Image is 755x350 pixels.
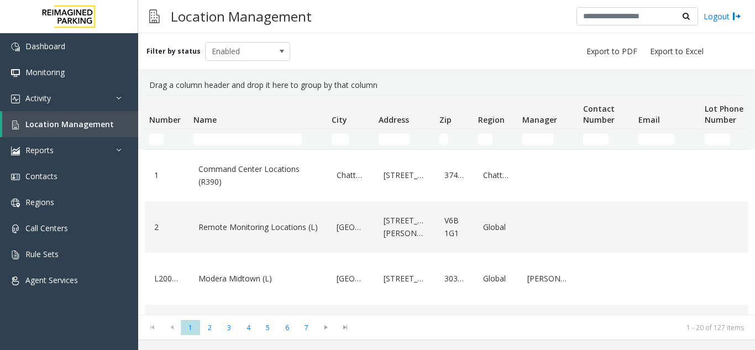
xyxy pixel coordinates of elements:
[11,95,20,103] img: 'icon'
[379,114,409,125] span: Address
[638,114,660,125] span: Email
[151,218,182,236] a: 2
[374,129,435,149] td: Address Filter
[11,121,20,129] img: 'icon'
[334,270,368,288] a: [GEOGRAPHIC_DATA]
[579,129,634,149] td: Contact Number Filter
[196,270,321,288] a: Modera Midtown (L)
[193,114,217,125] span: Name
[165,3,317,30] h3: Location Management
[206,43,273,60] span: Enabled
[149,134,164,145] input: Number Filter
[318,323,333,332] span: Go to the next page
[704,11,741,22] a: Logout
[316,320,335,335] span: Go to the next page
[583,134,609,145] input: Contact Number Filter
[439,114,452,125] span: Zip
[480,218,511,236] a: Global
[11,69,20,77] img: 'icon'
[338,323,353,332] span: Go to the last page
[219,320,239,335] span: Page 3
[200,320,219,335] span: Page 2
[634,129,700,149] td: Email Filter
[196,218,321,236] a: Remote Monitoring Locations (L)
[583,103,615,125] span: Contact Number
[379,134,410,145] input: Address Filter
[11,198,20,207] img: 'icon'
[25,119,114,129] span: Location Management
[442,212,467,242] a: V6B 1G1
[650,46,704,57] span: Export to Excel
[582,44,642,59] button: Export to PDF
[705,134,730,145] input: Lot Phone Number Filter
[151,166,182,184] a: 1
[25,249,59,259] span: Rule Sets
[146,46,201,56] label: Filter by status
[335,320,355,335] span: Go to the last page
[442,166,467,184] a: 37402
[2,111,138,137] a: Location Management
[25,145,54,155] span: Reports
[193,134,302,145] input: Name Filter
[25,41,65,51] span: Dashboard
[705,103,743,125] span: Lot Phone Number
[525,270,572,288] a: [PERSON_NAME]
[25,171,57,181] span: Contacts
[361,323,744,332] kendo-pager-info: 1 - 20 of 127 items
[239,320,258,335] span: Page 4
[149,114,181,125] span: Number
[327,129,374,149] td: City Filter
[480,270,511,288] a: Global
[522,134,553,145] input: Manager Filter
[11,250,20,259] img: 'icon'
[474,129,518,149] td: Region Filter
[11,147,20,155] img: 'icon'
[181,320,200,335] span: Page 1
[586,46,637,57] span: Export to PDF
[145,75,748,96] div: Drag a column header and drop it here to group by that column
[381,212,428,242] a: [STREET_ADDRESS][PERSON_NAME]
[442,270,467,288] a: 30309
[25,67,65,77] span: Monitoring
[439,134,448,145] input: Zip Filter
[25,223,68,233] span: Call Centers
[332,114,347,125] span: City
[435,129,474,149] td: Zip Filter
[196,160,321,191] a: Command Center Locations (R390)
[646,44,708,59] button: Export to Excel
[480,166,511,184] a: Chattanooga
[478,114,505,125] span: Region
[149,3,160,30] img: pageIcon
[11,173,20,181] img: 'icon'
[11,224,20,233] img: 'icon'
[25,275,78,285] span: Agent Services
[297,320,316,335] span: Page 7
[11,276,20,285] img: 'icon'
[381,166,428,184] a: [STREET_ADDRESS]
[277,320,297,335] span: Page 6
[151,270,182,288] a: L20000500
[145,129,189,149] td: Number Filter
[334,218,368,236] a: [GEOGRAPHIC_DATA]
[189,129,327,149] td: Name Filter
[11,43,20,51] img: 'icon'
[332,134,349,145] input: City Filter
[25,93,51,103] span: Activity
[258,320,277,335] span: Page 5
[522,114,557,125] span: Manager
[518,129,579,149] td: Manager Filter
[334,166,368,184] a: Chattanooga
[25,197,54,207] span: Regions
[381,270,428,288] a: [STREET_ADDRESS]
[138,96,755,315] div: Data table
[638,134,675,145] input: Email Filter
[732,11,741,22] img: logout
[478,134,492,145] input: Region Filter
